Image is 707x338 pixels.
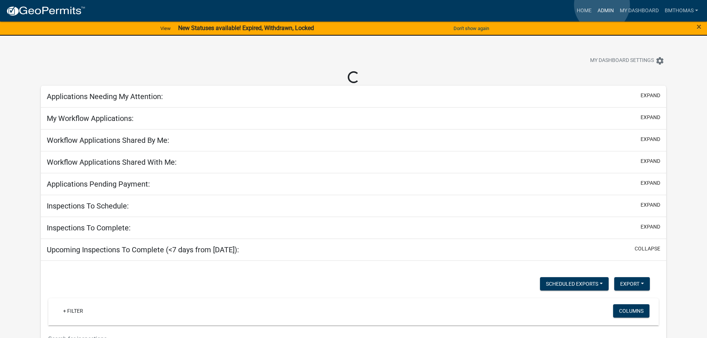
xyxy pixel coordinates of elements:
a: Home [574,4,595,18]
strong: New Statuses available! Expired, Withdrawn, Locked [178,24,314,32]
a: + Filter [57,304,89,318]
h5: My Workflow Applications: [47,114,134,123]
button: My Dashboard Settingssettings [584,53,670,68]
button: Columns [613,304,649,318]
button: collapse [635,245,660,253]
button: expand [641,201,660,209]
i: settings [655,56,664,65]
a: Admin [595,4,617,18]
a: View [157,22,174,35]
h5: Inspections To Complete: [47,223,131,232]
h5: Upcoming Inspections To Complete (<7 days from [DATE]): [47,245,239,254]
button: Close [697,22,701,31]
h5: Workflow Applications Shared With Me: [47,158,177,167]
button: expand [641,179,660,187]
button: Don't show again [451,22,492,35]
button: expand [641,114,660,121]
h5: Applications Pending Payment: [47,180,150,188]
button: expand [641,92,660,99]
a: My Dashboard [617,4,662,18]
h5: Workflow Applications Shared By Me: [47,136,169,145]
h5: Inspections To Schedule: [47,201,129,210]
span: My Dashboard Settings [590,56,654,65]
button: Export [614,277,650,291]
h5: Applications Needing My Attention: [47,92,163,101]
a: bmthomas [662,4,701,18]
span: × [697,22,701,32]
button: expand [641,157,660,165]
button: Scheduled Exports [540,277,609,291]
button: expand [641,135,660,143]
button: expand [641,223,660,231]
